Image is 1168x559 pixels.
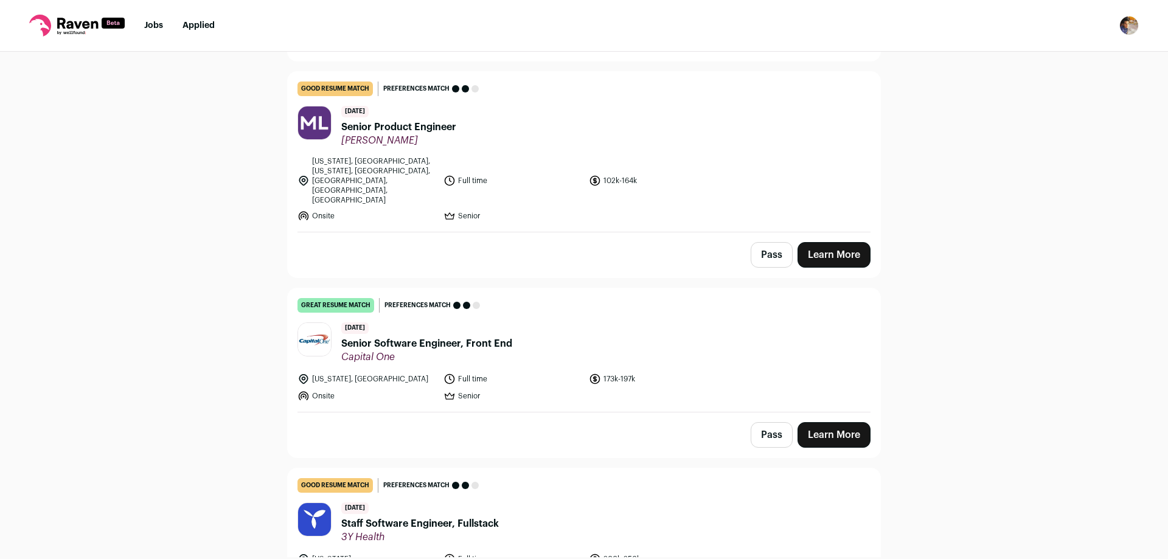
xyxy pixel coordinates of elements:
[298,323,331,356] img: 24b4cd1a14005e1eb0453b1a75ab48f7ab5ae425408ff78ab99c55fada566dcb.jpg
[341,531,499,543] span: 3Y Health
[341,502,369,514] span: [DATE]
[751,242,793,268] button: Pass
[341,106,369,117] span: [DATE]
[297,390,436,402] li: Onsite
[298,106,331,139] img: c006af7be1f86a9d3b8f6f49ae231ecd67cea8d4da75865eacb890dcb0fee6e7.png
[383,479,450,491] span: Preferences match
[443,390,582,402] li: Senior
[798,242,871,268] a: Learn More
[288,72,880,232] a: good resume match Preferences match [DATE] Senior Product Engineer [PERSON_NAME] [US_STATE], [GEO...
[1119,16,1139,35] button: Open dropdown
[182,21,215,30] a: Applied
[288,288,880,412] a: great resume match Preferences match [DATE] Senior Software Engineer, Front End Capital One [US_S...
[384,299,451,311] span: Preferences match
[383,83,450,95] span: Preferences match
[341,336,512,351] span: Senior Software Engineer, Front End
[341,322,369,334] span: [DATE]
[341,351,512,363] span: Capital One
[589,373,728,385] li: 173k-197k
[341,134,456,147] span: [PERSON_NAME]
[589,156,728,205] li: 102k-164k
[341,516,499,531] span: Staff Software Engineer, Fullstack
[297,210,436,222] li: Onsite
[798,422,871,448] a: Learn More
[443,210,582,222] li: Senior
[751,422,793,448] button: Pass
[341,120,456,134] span: Senior Product Engineer
[144,21,163,30] a: Jobs
[297,478,373,493] div: good resume match
[443,373,582,385] li: Full time
[297,373,436,385] li: [US_STATE], [GEOGRAPHIC_DATA]
[297,156,436,205] li: [US_STATE], [GEOGRAPHIC_DATA], [US_STATE], [GEOGRAPHIC_DATA], [GEOGRAPHIC_DATA], [GEOGRAPHIC_DATA...
[297,82,373,96] div: good resume match
[443,156,582,205] li: Full time
[1119,16,1139,35] img: 9184699-medium_jpg
[298,503,331,536] img: 10495602-1155f5252c74e9b4b3ce21776da9b784-medium_jpg.jpg
[297,298,374,313] div: great resume match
